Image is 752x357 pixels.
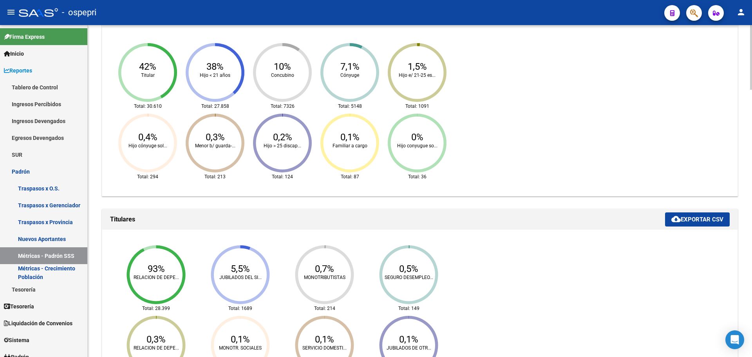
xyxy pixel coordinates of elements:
text: Total: 213 [204,174,226,179]
text: JUBILADOS DE OTR... [387,345,431,351]
text: 42% [139,61,156,72]
text: Familiar a cargo [333,143,367,149]
span: Exportar CSV [671,216,723,223]
text: Titular [141,72,155,78]
span: Sistema [4,336,29,344]
text: 0,4% [138,132,157,143]
text: Total: 30.610 [134,103,162,109]
text: RELACION DE DEPE... [134,345,179,351]
text: 0,3% [206,132,225,143]
text: Total: 294 [137,174,158,179]
text: Total: 5148 [338,103,362,109]
text: 0,1% [340,132,360,143]
text: Total: 124 [272,174,293,179]
text: 1,5% [408,61,427,72]
text: Cónyuge [340,72,359,78]
text: Total: 36 [408,174,427,179]
text: MONOTRIBUTISTAS [304,275,345,280]
text: 5,5% [231,263,250,274]
text: Hijo e/ 21-25 es... [399,72,436,78]
text: 0,2% [273,132,292,143]
text: Total: 28.399 [142,306,170,311]
button: Exportar CSV [665,212,730,227]
span: Tesorería [4,302,34,311]
text: Hijo cónyuge sol... [128,143,167,149]
text: Hijo > 25 discap... [264,143,301,149]
span: Reportes [4,66,32,75]
text: Total: 7326 [271,103,295,109]
h1: Titulares [110,213,665,226]
text: Total: 214 [314,306,335,311]
span: Liquidación de Convenios [4,319,72,328]
text: RELACION DE DEPE... [134,275,179,280]
text: Total: 149 [398,306,419,311]
text: Hijo conyugue so... [397,143,437,149]
mat-icon: menu [6,7,16,17]
span: Firma Express [4,33,45,41]
span: Inicio [4,49,24,58]
div: Open Intercom Messenger [725,330,744,349]
text: 0,7% [315,263,334,274]
text: SERVICIO DOMESTI... [302,345,347,351]
text: 0,3% [146,334,166,345]
text: Total: 27.858 [201,103,229,109]
mat-icon: person [736,7,746,17]
text: 0% [411,132,423,143]
text: 10% [274,61,291,72]
text: 0,1% [231,334,250,345]
text: Menor b/ guarda-... [195,143,235,149]
text: SEGURO DESEMPLEO... [385,275,433,280]
text: 38% [206,61,224,72]
text: Total: 87 [341,174,359,179]
text: MONOTR. SOCIALES [219,345,262,351]
mat-icon: cloud_download [671,214,681,224]
text: 0,5% [399,263,418,274]
text: Concubino [271,72,294,78]
text: 93% [148,263,165,274]
text: Total: 1091 [405,103,429,109]
text: Total: 1689 [228,306,252,311]
text: Hijo < 21 años [200,72,230,78]
text: JUBILADOS DEL SI... [219,275,262,280]
text: 0,1% [315,334,334,345]
text: 0,1% [399,334,418,345]
text: 7,1% [340,61,360,72]
span: - ospepri [62,4,96,21]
